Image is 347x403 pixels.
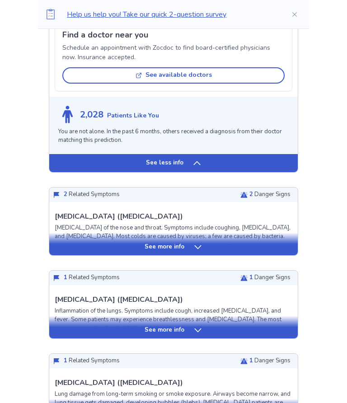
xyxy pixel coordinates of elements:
p: See more info [145,243,184,252]
p: Find a doctor near you [62,29,285,42]
p: Related Symptoms [64,274,120,283]
p: Patients Like You [107,111,159,121]
p: [MEDICAL_DATA] ([MEDICAL_DATA]) [55,378,183,389]
p: Danger Signs [249,274,291,283]
p: Schedule an appointment with Zocdoc to find board-certified physicians now. Insurance accepted. [62,43,285,62]
span: 2 [64,191,67,199]
span: 1 [64,357,67,365]
span: 2 [249,191,253,199]
p: See more info [145,326,184,335]
p: Danger Signs [249,357,291,366]
p: Inflammation of the lungs. Symptoms include cough, increased [MEDICAL_DATA], and fever. Some pati... [55,307,292,334]
p: Help us help you! Take our quick 2-question survey [67,9,277,20]
p: [MEDICAL_DATA] ([MEDICAL_DATA]) [55,211,183,222]
p: 2,028 [80,108,103,122]
span: 1 [249,274,253,282]
span: 1 [64,274,67,282]
p: Related Symptoms [64,191,120,200]
p: You are not alone. In the past 6 months, others received a diagnosis from their doctor matching t... [58,128,289,145]
p: Related Symptoms [64,357,120,366]
p: See less info [146,159,183,168]
p: [MEDICAL_DATA] ([MEDICAL_DATA]) [55,295,183,305]
p: [MEDICAL_DATA] of the nose and throat. Symptoms include coughing, [MEDICAL_DATA], and [MEDICAL_DA... [55,224,292,242]
a: See available doctors [62,64,285,84]
span: 1 [249,357,253,365]
p: Danger Signs [249,191,291,200]
button: See available doctors [62,68,285,84]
